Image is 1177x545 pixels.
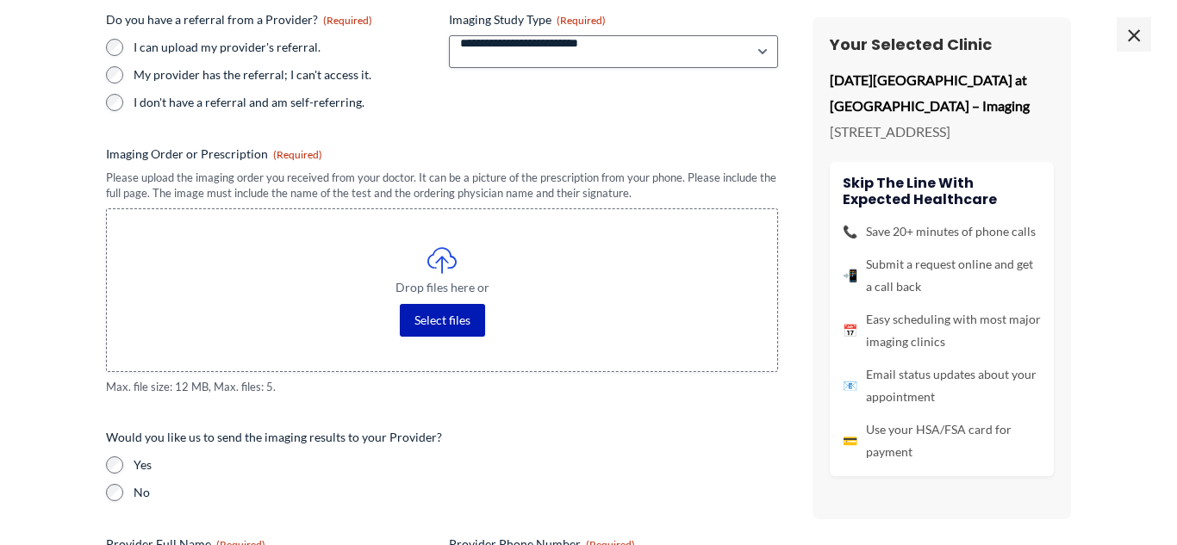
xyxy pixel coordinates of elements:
span: (Required) [323,14,372,27]
div: Please upload the imaging order you received from your doctor. It can be a picture of the prescri... [106,170,778,201]
label: My provider has the referral; I can't access it. [134,66,435,84]
h3: Your Selected Clinic [830,34,1054,54]
label: Imaging Order or Prescription [106,146,778,163]
legend: Would you like us to send the imaging results to your Provider? [106,429,442,446]
label: No [134,484,778,501]
li: Easy scheduling with most major imaging clinics [843,308,1041,353]
span: (Required) [557,14,606,27]
span: 📲 [843,264,857,287]
button: select files, imaging order or prescription(required) [400,304,485,337]
li: Submit a request online and get a call back [843,253,1041,298]
p: [STREET_ADDRESS] [830,119,1054,145]
label: I can upload my provider's referral. [134,39,435,56]
span: 📅 [843,319,857,342]
span: 💳 [843,430,857,452]
p: [DATE][GEOGRAPHIC_DATA] at [GEOGRAPHIC_DATA] – Imaging [830,67,1054,118]
legend: Do you have a referral from a Provider? [106,11,372,28]
span: Max. file size: 12 MB, Max. files: 5. [106,379,778,395]
span: 📧 [843,375,857,397]
li: Use your HSA/FSA card for payment [843,418,1041,463]
label: Imaging Study Type [449,11,778,28]
label: Yes [134,456,778,474]
li: Save 20+ minutes of phone calls [843,220,1041,243]
span: (Required) [273,148,322,161]
label: I don't have a referral and am self-referring. [134,94,435,111]
span: Drop files here or [141,282,743,294]
h4: Skip the line with Expected Healthcare [843,175,1041,207]
span: × [1117,17,1151,52]
span: 📞 [843,220,857,243]
li: Email status updates about your appointment [843,363,1041,408]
